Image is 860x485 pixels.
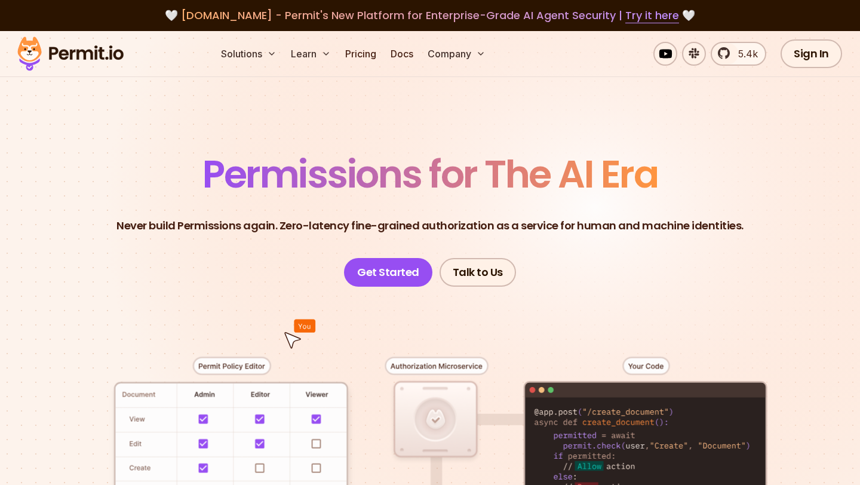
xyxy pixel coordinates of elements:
[731,47,758,61] span: 5.4k
[340,42,381,66] a: Pricing
[386,42,418,66] a: Docs
[711,42,766,66] a: 5.4k
[440,258,516,287] a: Talk to Us
[216,42,281,66] button: Solutions
[423,42,490,66] button: Company
[202,148,658,201] span: Permissions for The AI Era
[116,217,744,234] p: Never build Permissions again. Zero-latency fine-grained authorization as a service for human and...
[781,39,842,68] a: Sign In
[12,33,129,74] img: Permit logo
[181,8,679,23] span: [DOMAIN_NAME] - Permit's New Platform for Enterprise-Grade AI Agent Security |
[29,7,831,24] div: 🤍 🤍
[286,42,336,66] button: Learn
[625,8,679,23] a: Try it here
[344,258,432,287] a: Get Started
